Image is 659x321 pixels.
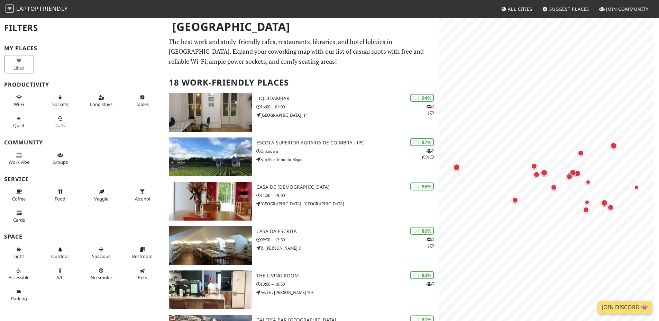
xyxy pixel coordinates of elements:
[13,253,24,259] span: Natural light
[4,92,34,110] button: Wi-Fi
[55,122,65,128] span: Video/audio calls
[508,6,532,12] span: All Cities
[169,93,252,132] img: Liquidâmbar
[539,168,549,178] div: Map marker
[427,236,434,249] p: 2 1
[4,233,161,240] h3: Space
[128,186,157,204] button: Alcohol
[256,192,439,199] p: 14:30 – 19:00
[86,92,116,110] button: Long stays
[45,265,75,283] button: A/C
[4,265,34,283] button: Accessible
[45,92,75,110] button: Sockets
[52,101,68,107] span: Power sockets
[573,169,582,178] div: Map marker
[4,45,161,52] h3: My Places
[632,183,641,191] div: Map marker
[169,182,252,221] img: Casa de Chá
[565,171,574,180] div: Map marker
[14,101,24,107] span: Stable Wi-Fi
[11,295,27,302] span: Parking
[51,253,69,259] span: Outdoor area
[4,244,34,262] button: Light
[549,183,558,192] div: Map marker
[584,178,592,186] div: Map marker
[45,186,75,204] button: Food
[40,5,67,12] span: Friendly
[169,72,435,93] h2: 18 Work-Friendly Places
[92,253,110,259] span: Spacious
[86,186,116,204] button: Veggie
[128,265,157,283] button: Pets
[9,159,29,165] span: People working
[165,182,439,221] a: Casa de Chá | 86% Casa de [DEMOGRAPHIC_DATA] 14:30 – 19:00 [GEOGRAPHIC_DATA], [GEOGRAPHIC_DATA]
[165,137,439,176] a: Escola Superior Agrária de Coimbra - IPC | 87% 211 Escola Superior Agrária de Coimbra - IPC Unkno...
[13,217,25,223] span: Credit cards
[132,253,153,259] span: Restroom
[4,186,34,204] button: Coffee
[540,3,592,15] a: Suggest Places
[256,237,439,243] p: 09:30 – 12:30
[6,3,68,15] a: LaptopFriendly LaptopFriendly
[4,113,34,131] button: Quiet
[583,198,591,206] div: Map marker
[511,196,520,205] div: Map marker
[135,196,150,202] span: Alcohol
[568,168,578,178] div: Map marker
[167,17,438,36] h1: [GEOGRAPHIC_DATA]
[576,149,585,158] div: Map marker
[256,200,439,207] p: [GEOGRAPHIC_DATA], [GEOGRAPHIC_DATA]
[56,274,64,280] span: Air conditioned
[609,141,619,151] div: Map marker
[598,301,652,314] a: Join Discord 👾
[4,81,161,88] h3: Productivity
[256,148,439,154] p: Unknown
[421,148,434,161] p: 2 1 1
[91,274,112,280] span: Smoke free
[13,122,25,128] span: Quiet
[565,172,574,181] div: Map marker
[45,113,75,131] button: Calls
[4,207,34,225] button: Cards
[256,104,439,110] p: 16:00 – 01:00
[256,112,439,118] p: [GEOGRAPHIC_DATA], 1°
[90,101,112,107] span: Long stays
[165,93,439,132] a: Liquidâmbar | 94% 21 Liquidâmbar 16:00 – 01:00 [GEOGRAPHIC_DATA], 1°
[169,37,435,66] p: The best work and study-friendly cafes, restaurants, libraries, and hotel lobbies in [GEOGRAPHIC_...
[45,244,75,262] button: Outdoor
[45,150,75,168] button: Groups
[4,139,161,146] h3: Community
[410,94,434,102] div: | 94%
[4,176,161,182] h3: Service
[256,245,439,251] p: R. [PERSON_NAME] 8
[256,273,439,279] h3: The Living Room
[165,226,439,265] a: Casa da Escrita | 86% 21 Casa da Escrita 09:30 – 12:30 R. [PERSON_NAME] 8
[12,196,26,202] span: Coffee
[532,170,541,179] div: Map marker
[596,3,651,15] a: Join Community
[4,150,34,168] button: Work vibe
[128,92,157,110] button: Tables
[256,289,439,296] p: Av. Dr. [PERSON_NAME] 206
[549,6,589,12] span: Suggest Places
[165,270,439,309] a: The Living Room | 83% 3 The Living Room 10:00 – 18:30 Av. Dr. [PERSON_NAME] 206
[136,101,149,107] span: Work-friendly tables
[410,182,434,190] div: | 86%
[599,198,609,208] div: Map marker
[86,244,116,262] button: Spacious
[128,244,157,262] button: Restroom
[256,140,439,146] h3: Escola Superior Agrária de Coimbra - IPC
[256,229,439,234] h3: Casa da Escrita
[427,280,434,287] p: 3
[169,137,252,176] img: Escola Superior Agrária de Coimbra - IPC
[16,5,39,12] span: Laptop
[256,156,439,163] p: Sao Martinho do Bispo
[530,162,539,171] div: Map marker
[138,274,147,280] span: Pet friendly
[606,203,615,212] div: Map marker
[169,226,252,265] img: Casa da Escrita
[410,227,434,235] div: | 86%
[498,3,535,15] a: All Cities
[582,205,591,214] div: Map marker
[410,271,434,279] div: | 83%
